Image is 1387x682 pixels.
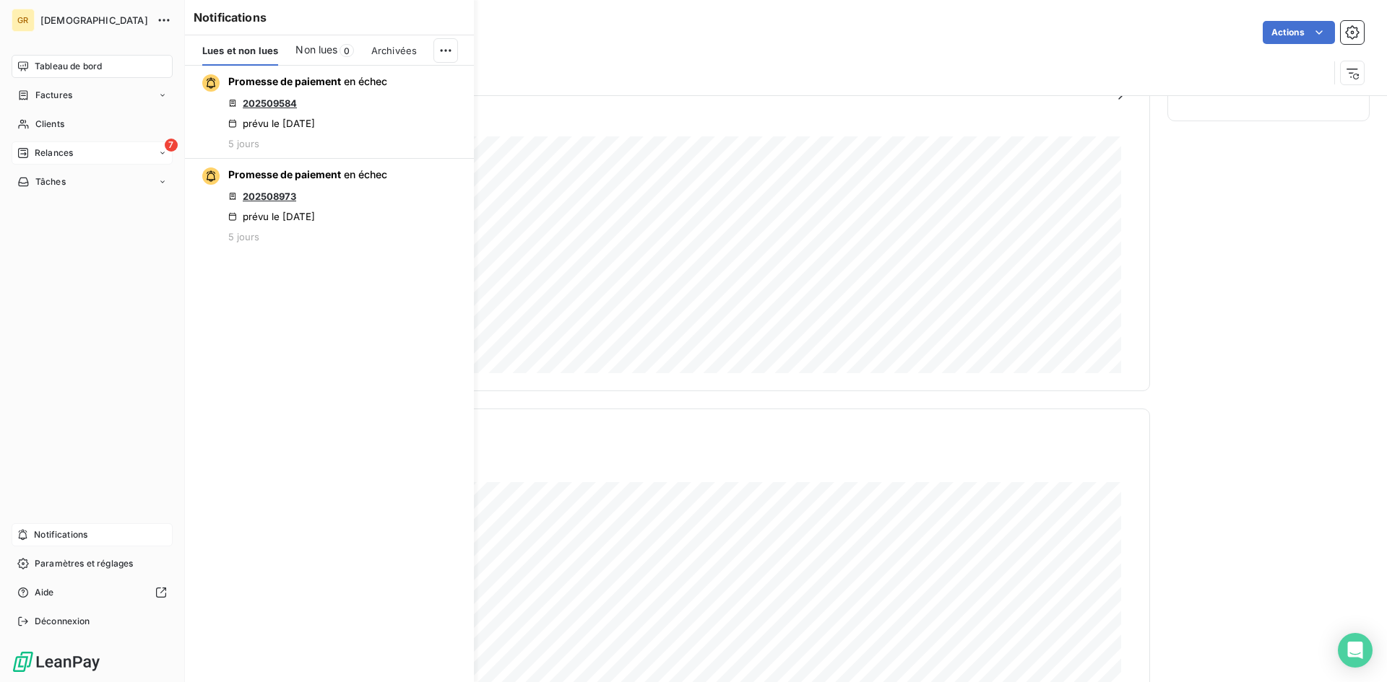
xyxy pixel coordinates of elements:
[344,168,387,180] span: en échec
[1338,633,1373,668] div: Open Intercom Messenger
[12,581,173,604] a: Aide
[35,175,66,188] span: Tâches
[340,44,354,57] span: 0
[35,586,54,599] span: Aide
[35,147,73,159] span: Relances
[1263,21,1335,44] button: Actions
[194,9,465,26] h6: Notifications
[371,45,417,56] span: Archivées
[40,14,148,26] span: [DEMOGRAPHIC_DATA]
[34,528,87,541] span: Notifications
[165,139,178,152] span: 7
[344,75,387,87] span: en échec
[12,650,101,673] img: Logo LeanPay
[35,615,90,628] span: Déconnexion
[243,97,297,109] a: 202509584
[228,211,315,222] div: prévu le [DATE]
[228,75,341,87] span: Promesse de paiement
[228,231,259,242] span: 5 jours
[228,168,341,180] span: Promesse de paiement
[12,9,35,32] div: GR
[295,43,337,57] span: Non lues
[35,118,64,131] span: Clients
[228,118,315,129] div: prévu le [DATE]
[243,191,296,202] a: 202508973
[228,138,259,149] span: 5 jours
[35,557,133,570] span: Paramètres et réglages
[185,159,474,251] button: Promesse de paiement en échec202508973prévu le [DATE]5 jours
[202,45,278,56] span: Lues et non lues
[35,60,102,73] span: Tableau de bord
[185,66,474,159] button: Promesse de paiement en échec202509584prévu le [DATE]5 jours
[35,89,72,102] span: Factures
